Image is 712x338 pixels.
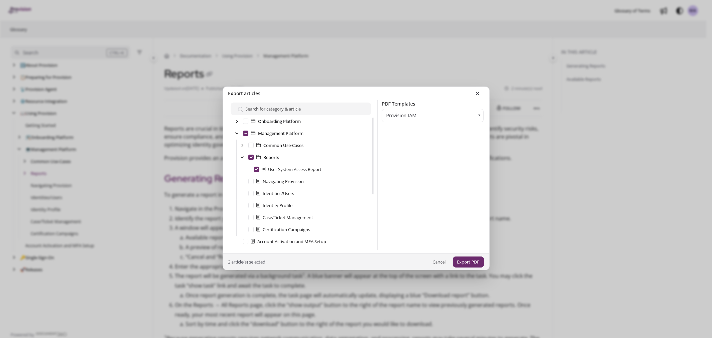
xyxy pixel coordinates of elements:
label: Single-Sign-On [253,250,281,257]
div: 2 article(s) selected [228,259,266,265]
label: Certification Campaigns [263,226,310,233]
input: Search for category & article [230,102,372,116]
label: Identity Profile [263,202,292,209]
label: Reports [263,154,279,161]
div: PDF Templates [382,100,484,108]
div: arrow [234,119,240,125]
button: Cancel [429,257,450,268]
label: Account Activation and MFA Setup [257,238,326,245]
label: Identities/Users [263,190,294,197]
label: Navigating Provision [263,178,304,185]
label: Onboarding Platform [258,118,301,125]
button: Export PDF [453,257,484,268]
label: Common Use-Cases [263,142,303,149]
label: Management Platform [258,130,303,137]
label: Case/Ticket Management [263,214,313,221]
button: Provision IAM [382,109,484,122]
div: arrow [239,143,246,149]
label: User System Access Report [268,166,321,173]
div: arrow [239,155,246,161]
span: Export articles [228,90,261,97]
div: arrow [234,131,240,137]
